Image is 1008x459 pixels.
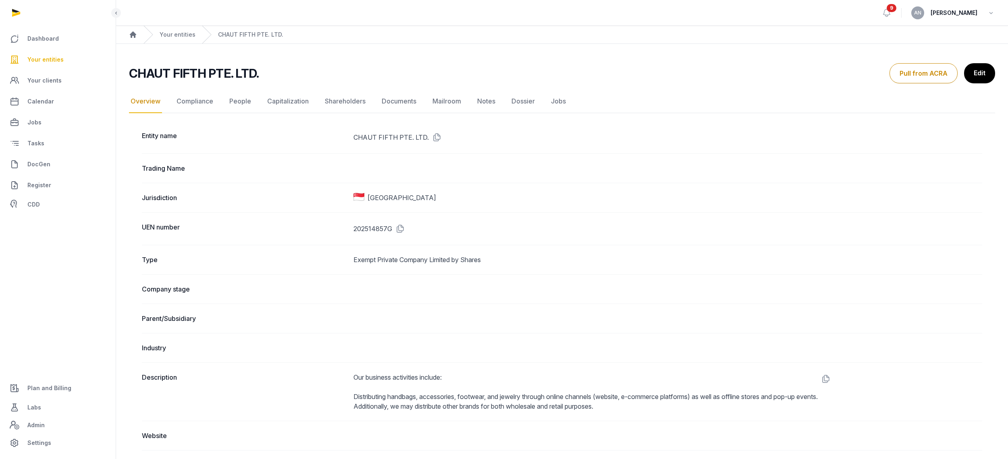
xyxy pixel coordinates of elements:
dt: Trading Name [142,163,347,173]
span: CDD [27,200,40,209]
dd: Our business activities include: Distributing handbags, accessories, footwear, and jewelry throug... [353,372,982,411]
button: Pull from ACRA [890,63,958,83]
span: [GEOGRAPHIC_DATA] [368,193,436,203]
a: Shareholders [323,90,367,113]
dt: Description [142,372,347,411]
a: Dossier [510,90,536,113]
h2: CHAUT FIFTH PTE. LTD. [129,66,259,81]
span: Dashboard [27,34,59,43]
a: Notes [476,90,497,113]
nav: Tabs [129,90,995,113]
a: Your clients [6,71,109,90]
dd: CHAUT FIFTH PTE. LTD. [353,131,982,144]
a: Documents [380,90,418,113]
a: Your entities [6,50,109,69]
span: Jobs [27,118,42,127]
a: DocGen [6,155,109,174]
a: Capitalization [266,90,310,113]
a: Admin [6,417,109,433]
dt: Jurisdiction [142,193,347,203]
a: Calendar [6,92,109,111]
span: Your entities [27,55,64,64]
a: Plan and Billing [6,378,109,398]
a: Register [6,176,109,195]
span: AN [914,10,921,15]
a: Labs [6,398,109,417]
a: People [228,90,253,113]
dt: UEN number [142,222,347,235]
dt: Parent/Subsidiary [142,314,347,323]
span: Settings [27,438,51,448]
button: AN [911,6,924,19]
span: Your clients [27,76,62,85]
a: Overview [129,90,162,113]
span: Admin [27,420,45,430]
span: Plan and Billing [27,383,71,393]
span: DocGen [27,159,50,169]
a: Tasks [6,134,109,153]
a: CHAUT FIFTH PTE. LTD. [218,31,283,39]
a: CDD [6,196,109,213]
dt: Type [142,255,347,265]
a: Jobs [6,113,109,132]
span: [PERSON_NAME] [931,8,977,18]
a: Jobs [549,90,567,113]
dd: 202514857G [353,222,982,235]
span: Calendar [27,97,54,106]
nav: Breadcrumb [116,26,1008,44]
dt: Website [142,431,347,440]
a: Settings [6,433,109,453]
a: Dashboard [6,29,109,48]
span: Tasks [27,139,44,148]
a: Edit [964,63,995,83]
dt: Industry [142,343,347,353]
dt: Entity name [142,131,347,144]
span: 9 [887,4,896,12]
a: Mailroom [431,90,463,113]
span: Labs [27,403,41,412]
dt: Company stage [142,284,347,294]
a: Your entities [160,31,195,39]
span: Register [27,180,51,190]
a: Compliance [175,90,215,113]
dd: Exempt Private Company Limited by Shares [353,255,982,265]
